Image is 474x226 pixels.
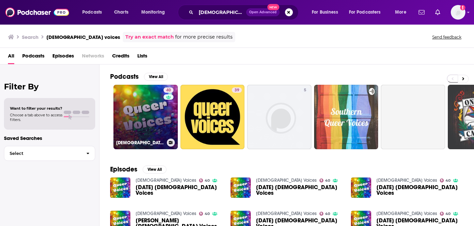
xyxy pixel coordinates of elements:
[205,212,210,215] span: 40
[451,5,465,20] span: Logged in as rhyleeawpr
[113,85,178,149] a: 40[DEMOGRAPHIC_DATA] Voices
[52,51,74,64] a: Episodes
[445,212,450,215] span: 40
[110,165,137,173] h2: Episodes
[199,212,210,216] a: 40
[110,165,167,173] a: EpisodesView All
[256,177,317,183] a: Queer Voices
[249,11,277,14] span: Open Advanced
[184,5,305,20] div: Search podcasts, credits, & more...
[395,8,406,17] span: More
[304,87,306,94] span: 5
[312,8,338,17] span: For Business
[325,179,330,182] span: 40
[376,177,437,183] a: Queer Voices
[376,184,463,196] span: [DATE] [DEMOGRAPHIC_DATA] Voices
[301,87,309,93] a: 5
[4,146,95,161] button: Select
[22,51,44,64] a: Podcasts
[180,85,245,149] a: 39
[5,6,69,19] img: Podchaser - Follow, Share and Rate Podcasts
[440,212,451,216] a: 40
[430,34,463,40] button: Send feedback
[137,51,147,64] a: Lists
[10,106,62,111] span: Want to filter your results?
[4,82,95,91] h2: Filter By
[4,151,81,156] span: Select
[445,179,450,182] span: 40
[114,8,128,17] span: Charts
[376,184,463,196] a: December 14th Queer Voices
[351,177,371,198] img: December 14th Queer Voices
[110,72,139,81] h2: Podcasts
[116,140,164,146] h3: [DEMOGRAPHIC_DATA] Voices
[433,7,443,18] a: Show notifications dropdown
[345,7,390,18] button: open menu
[136,184,223,196] a: December 31, 2021 Queer Voices
[440,178,451,182] a: 40
[164,87,173,93] a: 40
[256,184,343,196] a: August 10th Queer Voices
[10,113,62,122] span: Choose a tab above to access filters.
[376,211,437,216] a: Queer Voices
[451,5,465,20] img: User Profile
[110,72,168,81] a: PodcastsView All
[235,87,239,94] span: 39
[136,211,196,216] a: Queer Voices
[232,87,242,93] a: 39
[256,211,317,216] a: Queer Voices
[231,177,251,198] img: August 10th Queer Voices
[256,184,343,196] span: [DATE] [DEMOGRAPHIC_DATA] Voices
[125,33,174,41] a: Try an exact match
[82,8,102,17] span: Podcasts
[136,177,196,183] a: Queer Voices
[319,178,330,182] a: 40
[196,7,246,18] input: Search podcasts, credits, & more...
[325,212,330,215] span: 40
[246,8,280,16] button: Open AdvancedNew
[141,8,165,17] span: Monitoring
[247,85,311,149] a: 5
[144,73,168,81] button: View All
[175,33,233,41] span: for more precise results
[4,135,95,141] p: Saved Searches
[8,51,14,64] a: All
[451,5,465,20] button: Show profile menu
[143,166,167,173] button: View All
[136,184,223,196] span: [DATE] [DEMOGRAPHIC_DATA] Voices
[46,34,120,40] h3: [DEMOGRAPHIC_DATA] voices
[349,8,381,17] span: For Podcasters
[390,7,415,18] button: open menu
[22,34,38,40] h3: Search
[110,7,132,18] a: Charts
[199,178,210,182] a: 40
[205,179,210,182] span: 40
[460,5,465,10] svg: Add a profile image
[166,87,171,94] span: 40
[267,4,279,10] span: New
[112,51,129,64] a: Credits
[416,7,427,18] a: Show notifications dropdown
[110,177,130,198] img: December 31, 2021 Queer Voices
[82,51,104,64] span: Networks
[319,212,330,216] a: 40
[137,7,173,18] button: open menu
[78,7,110,18] button: open menu
[307,7,346,18] button: open menu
